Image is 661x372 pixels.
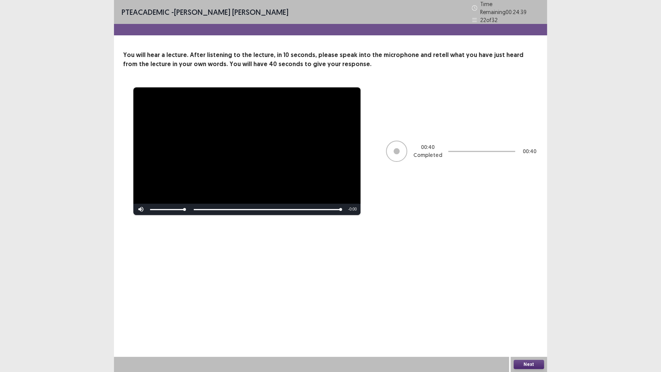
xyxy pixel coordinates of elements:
button: Mute [133,204,149,215]
p: 22 of 32 [480,16,498,24]
span: PTE academic [122,7,169,17]
p: - [PERSON_NAME] [PERSON_NAME] [122,6,288,18]
div: Volume Level [150,209,185,210]
p: 00 : 40 [523,147,536,155]
div: Video Player [133,87,361,215]
span: 0:00 [349,207,357,211]
p: 00 : 40 [421,143,435,151]
button: Next [514,360,544,369]
span: - [348,207,349,211]
p: Completed [413,151,442,159]
p: You will hear a lecture. After listening to the lecture, in 10 seconds, please speak into the mic... [123,51,538,69]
